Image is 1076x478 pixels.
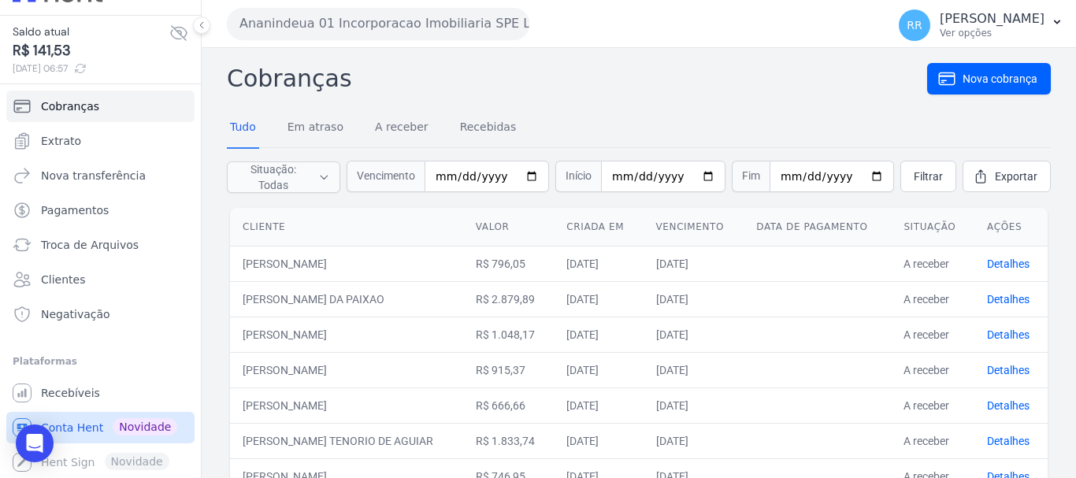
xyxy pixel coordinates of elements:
[987,364,1030,376] a: Detalhes
[41,420,103,435] span: Conta Hent
[463,423,555,458] td: R$ 1.833,74
[891,281,974,317] td: A receber
[644,208,744,246] th: Vencimento
[554,387,643,423] td: [DATE]
[644,281,744,317] td: [DATE]
[644,423,744,458] td: [DATE]
[914,169,943,184] span: Filtrar
[886,3,1076,47] button: RR [PERSON_NAME] Ver opções
[41,133,81,149] span: Extrato
[987,435,1030,447] a: Detalhes
[554,352,643,387] td: [DATE]
[644,317,744,352] td: [DATE]
[463,387,555,423] td: R$ 666,66
[457,108,520,149] a: Recebidas
[554,281,643,317] td: [DATE]
[41,168,146,183] span: Nova transferência
[555,161,601,192] span: Início
[987,293,1030,306] a: Detalhes
[230,387,463,423] td: [PERSON_NAME]
[644,352,744,387] td: [DATE]
[995,169,1037,184] span: Exportar
[554,423,643,458] td: [DATE]
[6,125,195,157] a: Extrato
[987,258,1030,270] a: Detalhes
[41,98,99,114] span: Cobranças
[41,385,100,401] span: Recebíveis
[644,246,744,281] td: [DATE]
[554,208,643,246] th: Criada em
[230,208,463,246] th: Cliente
[891,387,974,423] td: A receber
[227,61,927,96] h2: Cobranças
[41,306,110,322] span: Negativação
[927,63,1051,94] a: Nova cobrança
[463,208,555,246] th: Valor
[987,328,1030,341] a: Detalhes
[372,108,432,149] a: A receber
[963,161,1051,192] a: Exportar
[554,317,643,352] td: [DATE]
[6,412,195,443] a: Conta Hent Novidade
[891,423,974,458] td: A receber
[463,317,555,352] td: R$ 1.048,17
[900,161,956,192] a: Filtrar
[891,208,974,246] th: Situação
[41,272,85,287] span: Clientes
[940,11,1044,27] p: [PERSON_NAME]
[6,91,195,122] a: Cobranças
[891,352,974,387] td: A receber
[644,387,744,423] td: [DATE]
[13,24,169,40] span: Saldo atual
[940,27,1044,39] p: Ver opções
[16,424,54,462] div: Open Intercom Messenger
[113,418,177,435] span: Novidade
[13,40,169,61] span: R$ 141,53
[732,161,770,192] span: Fim
[463,246,555,281] td: R$ 796,05
[6,160,195,191] a: Nova transferência
[230,317,463,352] td: [PERSON_NAME]
[463,281,555,317] td: R$ 2.879,89
[284,108,347,149] a: Em atraso
[230,246,463,281] td: [PERSON_NAME]
[974,208,1048,246] th: Ações
[554,246,643,281] td: [DATE]
[13,91,188,478] nav: Sidebar
[6,298,195,330] a: Negativação
[6,229,195,261] a: Troca de Arquivos
[227,108,259,149] a: Tudo
[744,208,891,246] th: Data de pagamento
[13,352,188,371] div: Plataformas
[463,352,555,387] td: R$ 915,37
[227,8,529,39] button: Ananindeua 01 Incorporacao Imobiliaria SPE LTDA
[230,281,463,317] td: [PERSON_NAME] DA PAIXAO
[6,264,195,295] a: Clientes
[230,423,463,458] td: [PERSON_NAME] TENORIO DE AGUIAR
[13,61,169,76] span: [DATE] 06:57
[907,20,922,31] span: RR
[230,352,463,387] td: [PERSON_NAME]
[347,161,425,192] span: Vencimento
[6,195,195,226] a: Pagamentos
[891,317,974,352] td: A receber
[891,246,974,281] td: A receber
[41,237,139,253] span: Troca de Arquivos
[237,161,309,193] span: Situação: Todas
[6,377,195,409] a: Recebíveis
[963,71,1037,87] span: Nova cobrança
[41,202,109,218] span: Pagamentos
[987,399,1030,412] a: Detalhes
[227,161,340,193] button: Situação: Todas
